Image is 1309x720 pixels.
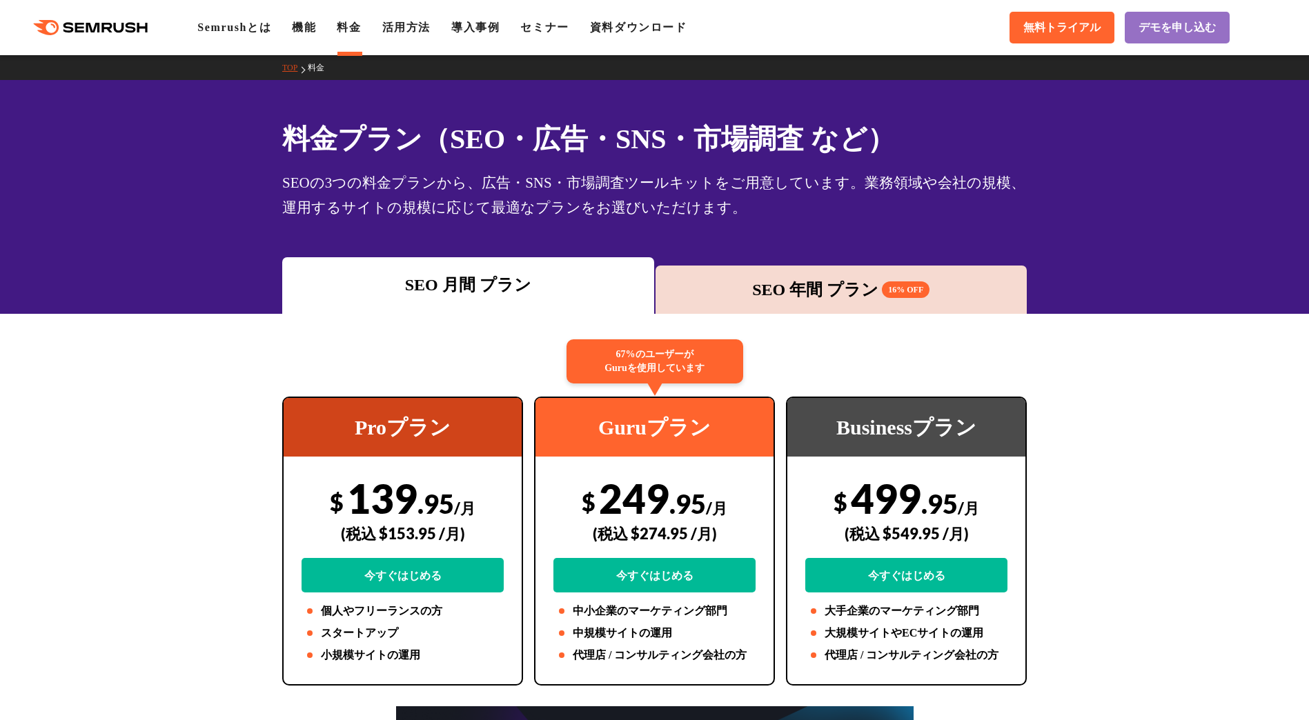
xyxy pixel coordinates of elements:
[805,474,1007,592] div: 499
[282,119,1027,159] h1: 料金プラン（SEO・広告・SNS・市場調査 など）
[834,488,847,516] span: $
[805,625,1007,641] li: 大規模サイトやECサイトの運用
[330,488,344,516] span: $
[787,398,1025,457] div: Businessプラン
[805,647,1007,663] li: 代理店 / コンサルティング会社の方
[553,558,756,592] a: 今すぐはじめる
[921,488,958,519] span: .95
[382,21,431,33] a: 活用方法
[417,488,454,519] span: .95
[289,272,647,297] div: SEO 月間 プラン
[553,509,756,558] div: (税込 $274.95 /月)
[197,21,271,33] a: Semrushとは
[302,558,504,592] a: 今すぐはじめる
[302,647,504,663] li: 小規模サイトの運用
[706,499,727,517] span: /月
[302,625,504,641] li: スタートアップ
[882,281,929,298] span: 16% OFF
[308,63,335,72] a: 料金
[451,21,500,33] a: 導入事例
[662,277,1021,302] div: SEO 年間 プラン
[337,21,361,33] a: 料金
[520,21,569,33] a: セミナー
[292,21,316,33] a: 機能
[282,170,1027,220] div: SEOの3つの料金プランから、広告・SNS・市場調査ツールキットをご用意しています。業務領域や会社の規模、運用するサイトの規模に応じて最適なプランをお選びいただけます。
[582,488,596,516] span: $
[553,625,756,641] li: 中規模サイトの運用
[805,509,1007,558] div: (税込 $549.95 /月)
[1139,21,1216,35] span: デモを申し込む
[567,339,743,383] div: 67%のユーザーが Guruを使用しています
[535,398,774,457] div: Guruプラン
[284,398,522,457] div: Proプラン
[805,558,1007,592] a: 今すぐはじめる
[282,63,308,72] a: TOP
[553,647,756,663] li: 代理店 / コンサルティング会社の方
[805,603,1007,619] li: 大手企業のマーケティング部門
[302,509,504,558] div: (税込 $153.95 /月)
[302,474,504,592] div: 139
[553,474,756,592] div: 249
[1023,21,1101,35] span: 無料トライアル
[669,488,706,519] span: .95
[1125,12,1230,43] a: デモを申し込む
[553,603,756,619] li: 中小企業のマーケティング部門
[958,499,979,517] span: /月
[454,499,475,517] span: /月
[590,21,687,33] a: 資料ダウンロード
[302,603,504,619] li: 個人やフリーランスの方
[1010,12,1114,43] a: 無料トライアル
